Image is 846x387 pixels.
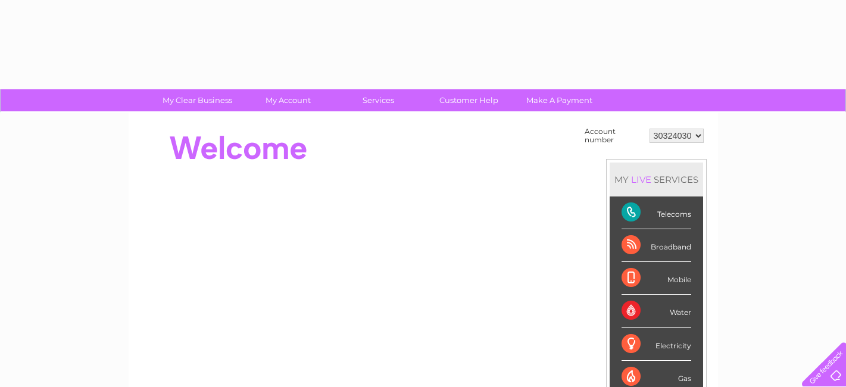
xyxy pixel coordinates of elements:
a: My Clear Business [148,89,246,111]
a: My Account [239,89,337,111]
div: LIVE [629,174,654,185]
div: Electricity [622,328,691,361]
a: Make A Payment [510,89,608,111]
div: Telecoms [622,196,691,229]
div: Water [622,295,691,327]
td: Account number [582,124,647,147]
div: MY SERVICES [610,163,703,196]
a: Customer Help [420,89,518,111]
div: Mobile [622,262,691,295]
a: Services [329,89,427,111]
div: Broadband [622,229,691,262]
